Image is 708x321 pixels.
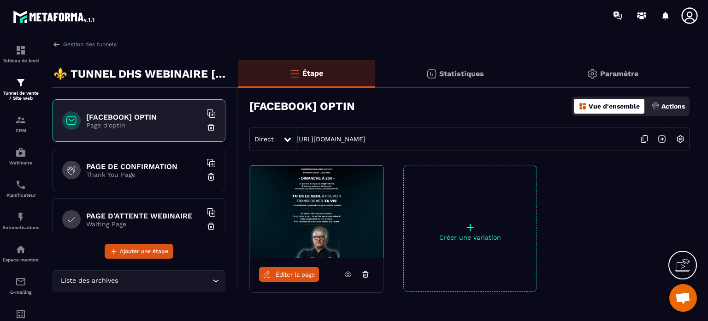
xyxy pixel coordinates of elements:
[578,102,587,110] img: dashboard-orange.40269519.svg
[53,65,231,83] p: ⚜️ TUNNEL DHS WEBINAIRE [DATE]
[15,45,26,56] img: formation
[2,172,39,205] a: schedulerschedulerPlanificateur
[589,103,640,110] p: Vue d'ensemble
[86,212,201,220] h6: PAGE D'ATTENTE WEBINAIRE
[2,193,39,198] p: Planificateur
[86,220,201,228] p: Waiting Page
[600,69,638,78] p: Paramètre
[2,70,39,108] a: formationformationTunnel de vente / Site web
[15,115,26,126] img: formation
[249,100,355,113] h3: [FACEBOOK] OPTIN
[2,140,39,172] a: automationsautomationsWebinaire
[53,270,225,291] div: Search for option
[2,205,39,237] a: automationsautomationsAutomatisations
[15,212,26,223] img: automations
[2,225,39,230] p: Automatisations
[2,269,39,302] a: emailemailE-mailing
[86,121,201,129] p: Page d'optin
[289,68,300,79] img: bars-o.4a397970.svg
[259,267,319,282] a: Éditer la page
[120,276,210,286] input: Search for option
[15,179,26,190] img: scheduler
[53,40,61,48] img: arrow
[15,309,26,320] img: accountant
[206,123,216,132] img: trash
[439,69,484,78] p: Statistiques
[661,103,685,110] p: Actions
[2,257,39,262] p: Espace membre
[206,222,216,231] img: trash
[2,38,39,70] a: formationformationTableau de bord
[404,234,537,241] p: Créer une variation
[276,271,315,278] span: Éditer la page
[86,113,201,121] h6: [FACEBOOK] OPTIN
[206,172,216,182] img: trash
[86,171,201,178] p: Thank You Page
[669,284,697,312] a: Ouvrir le chat
[302,69,323,78] p: Étape
[53,40,117,48] a: Gestion des tunnels
[15,147,26,158] img: automations
[296,135,366,143] a: [URL][DOMAIN_NAME]
[2,237,39,269] a: automationsautomationsEspace membre
[15,276,26,287] img: email
[13,8,96,25] img: logo
[59,276,120,286] span: Liste des archives
[105,244,173,259] button: Ajouter une étape
[2,108,39,140] a: formationformationCRM
[426,68,437,79] img: stats.20deebd0.svg
[2,91,39,101] p: Tunnel de vente / Site web
[404,221,537,234] p: +
[15,77,26,88] img: formation
[2,58,39,63] p: Tableau de bord
[2,128,39,133] p: CRM
[653,130,671,148] img: arrow-next.bcc2205e.svg
[254,135,274,143] span: Direct
[120,247,168,256] span: Ajouter une étape
[2,290,39,295] p: E-mailing
[250,165,383,258] img: image
[86,162,201,171] h6: PAGE DE CONFIRMATION
[651,102,660,110] img: actions.d6e523a2.png
[672,130,689,148] img: setting-w.858f3a88.svg
[15,244,26,255] img: automations
[587,68,598,79] img: setting-gr.5f69749f.svg
[2,160,39,165] p: Webinaire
